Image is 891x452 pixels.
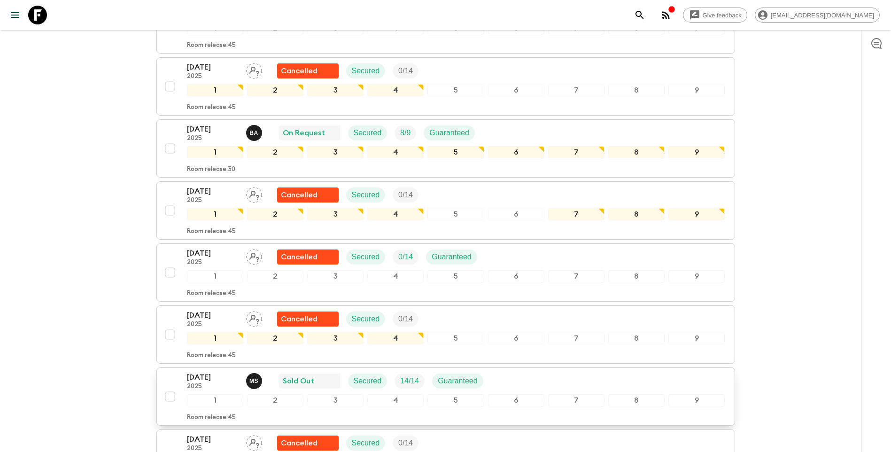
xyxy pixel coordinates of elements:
[367,84,424,96] div: 4
[367,146,424,158] div: 4
[427,394,484,406] div: 5
[247,394,303,406] div: 2
[156,181,735,240] button: [DATE]2025Assign pack leaderFlash Pack cancellationSecuredTrip Fill123456789Room release:45
[187,248,239,259] p: [DATE]
[246,190,262,197] span: Assign pack leader
[488,84,544,96] div: 6
[352,313,380,325] p: Secured
[608,208,665,220] div: 8
[432,251,472,263] p: Guaranteed
[281,189,318,201] p: Cancelled
[488,146,544,158] div: 6
[393,436,418,451] div: Trip Fill
[766,12,879,19] span: [EMAIL_ADDRESS][DOMAIN_NAME]
[277,249,339,265] div: Flash Pack cancellation
[354,375,382,387] p: Secured
[156,367,735,426] button: [DATE]2025Magda SotiriadisSold OutSecuredTrip FillGuaranteed123456789Room release:45
[348,374,387,389] div: Secured
[367,332,424,344] div: 4
[247,146,303,158] div: 2
[668,394,725,406] div: 9
[187,73,239,80] p: 2025
[246,128,264,135] span: Byron Anderson
[608,84,665,96] div: 8
[427,270,484,282] div: 5
[187,146,243,158] div: 1
[393,312,418,327] div: Trip Fill
[247,208,303,220] div: 2
[755,8,880,23] div: [EMAIL_ADDRESS][DOMAIN_NAME]
[277,63,339,78] div: Flash Pack cancellation
[156,243,735,302] button: [DATE]2025Assign pack leaderFlash Pack cancellationSecuredTrip FillGuaranteed123456789Room releas...
[668,84,725,96] div: 9
[281,437,318,449] p: Cancelled
[283,127,325,139] p: On Request
[608,270,665,282] div: 8
[246,438,262,445] span: Assign pack leader
[246,252,262,259] span: Assign pack leader
[488,394,544,406] div: 6
[187,321,239,328] p: 2025
[249,377,258,385] p: M S
[352,437,380,449] p: Secured
[697,12,747,19] span: Give feedback
[187,310,239,321] p: [DATE]
[395,125,416,140] div: Trip Fill
[354,127,382,139] p: Secured
[187,414,236,421] p: Room release: 45
[393,249,418,265] div: Trip Fill
[307,332,364,344] div: 3
[348,125,387,140] div: Secured
[346,187,386,203] div: Secured
[187,62,239,73] p: [DATE]
[668,146,725,158] div: 9
[187,166,235,173] p: Room release: 30
[187,208,243,220] div: 1
[283,375,314,387] p: Sold Out
[187,290,236,297] p: Room release: 45
[427,146,484,158] div: 5
[156,57,735,116] button: [DATE]2025Assign pack leaderFlash Pack cancellationSecuredTrip Fill123456789Room release:45
[398,313,413,325] p: 0 / 14
[393,63,418,78] div: Trip Fill
[247,332,303,344] div: 2
[400,375,419,387] p: 14 / 14
[307,394,364,406] div: 3
[427,332,484,344] div: 5
[246,376,264,383] span: Magda Sotiriadis
[548,332,604,344] div: 7
[277,436,339,451] div: Flash Pack cancellation
[187,135,239,142] p: 2025
[668,270,725,282] div: 9
[427,84,484,96] div: 5
[608,332,665,344] div: 8
[683,8,747,23] a: Give feedback
[488,208,544,220] div: 6
[187,84,243,96] div: 1
[249,129,258,137] p: B A
[438,375,478,387] p: Guaranteed
[346,312,386,327] div: Secured
[247,84,303,96] div: 2
[367,208,424,220] div: 4
[395,374,425,389] div: Trip Fill
[488,332,544,344] div: 6
[307,270,364,282] div: 3
[281,313,318,325] p: Cancelled
[187,394,243,406] div: 1
[346,436,386,451] div: Secured
[393,187,418,203] div: Trip Fill
[352,65,380,77] p: Secured
[346,249,386,265] div: Secured
[246,314,262,321] span: Assign pack leader
[247,270,303,282] div: 2
[307,208,364,220] div: 3
[668,208,725,220] div: 9
[187,259,239,266] p: 2025
[398,189,413,201] p: 0 / 14
[668,332,725,344] div: 9
[277,187,339,203] div: Flash Pack cancellation
[277,312,339,327] div: Flash Pack cancellation
[630,6,649,24] button: search adventures
[187,352,236,359] p: Room release: 45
